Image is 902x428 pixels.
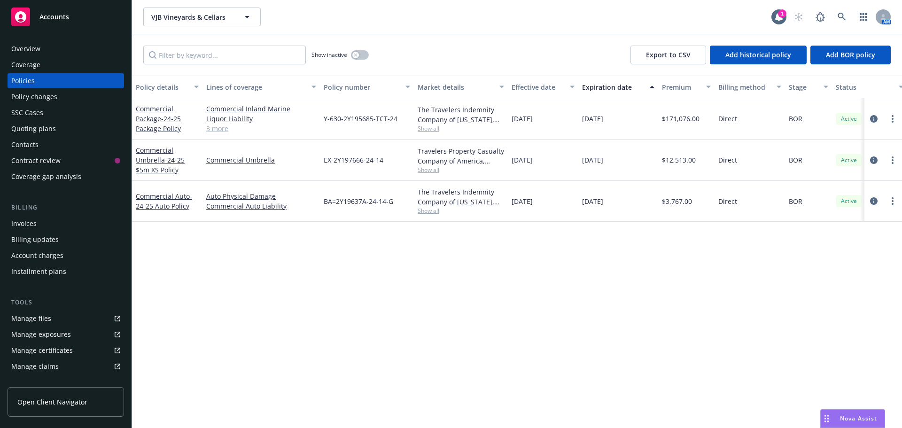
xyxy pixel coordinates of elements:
div: Billing updates [11,232,59,247]
a: Billing updates [8,232,124,247]
div: Coverage [11,57,40,72]
div: Policy details [136,82,188,92]
a: Manage exposures [8,327,124,342]
a: Manage certificates [8,343,124,358]
div: The Travelers Indemnity Company of [US_STATE], Travelers Insurance [418,105,504,125]
div: Drag to move [821,410,832,428]
a: more [887,195,898,207]
div: Policy changes [11,89,57,104]
a: circleInformation [868,113,879,125]
span: Direct [718,155,737,165]
span: Add historical policy [725,50,791,59]
a: Commercial Umbrella [206,155,316,165]
a: 3 more [206,124,316,133]
div: Invoices [11,216,37,231]
div: Manage exposures [11,327,71,342]
a: circleInformation [868,155,879,166]
button: Add BOR policy [810,46,891,64]
a: Commercial Umbrella [136,146,185,174]
div: Contacts [11,137,39,152]
span: BOR [789,155,802,165]
span: Open Client Navigator [17,397,87,407]
button: Billing method [715,76,785,98]
a: Installment plans [8,264,124,279]
button: Stage [785,76,832,98]
span: $171,076.00 [662,114,700,124]
button: Effective date [508,76,578,98]
div: Effective date [512,82,564,92]
a: Report a Bug [811,8,830,26]
a: Accounts [8,4,124,30]
span: [DATE] [582,155,603,165]
span: VJB Vineyards & Cellars [151,12,233,22]
div: Contract review [11,153,61,168]
span: Direct [718,196,737,206]
span: Active [840,197,858,205]
a: Commercial Auto [136,192,192,210]
a: Contract review [8,153,124,168]
div: Billing [8,203,124,212]
span: Show all [418,125,504,132]
div: Manage claims [11,359,59,374]
a: Manage claims [8,359,124,374]
a: Commercial Package [136,104,181,133]
span: BOR [789,196,802,206]
span: EX-2Y197666-24-14 [324,155,383,165]
a: circleInformation [868,195,879,207]
span: $12,513.00 [662,155,696,165]
div: Manage certificates [11,343,73,358]
div: Tools [8,298,124,307]
span: Show all [418,207,504,215]
a: Commercial Auto Liability [206,201,316,211]
span: [DATE] [512,114,533,124]
a: SSC Cases [8,105,124,120]
button: Premium [658,76,715,98]
div: Status [836,82,893,92]
span: Show inactive [311,51,347,59]
div: Premium [662,82,700,92]
button: Add historical policy [710,46,807,64]
a: Liquor Liability [206,114,316,124]
div: Overview [11,41,40,56]
div: Lines of coverage [206,82,306,92]
span: Add BOR policy [826,50,875,59]
span: Accounts [39,13,69,21]
span: BA=2Y19637A-24-14-G [324,196,393,206]
a: Commercial Inland Marine [206,104,316,114]
span: Active [840,156,858,164]
div: Manage files [11,311,51,326]
span: $3,767.00 [662,196,692,206]
a: Start snowing [789,8,808,26]
span: Show all [418,166,504,174]
button: Export to CSV [630,46,706,64]
div: Billing method [718,82,771,92]
span: [DATE] [512,155,533,165]
button: Nova Assist [820,409,885,428]
a: Policy changes [8,89,124,104]
span: BOR [789,114,802,124]
div: Account charges [11,248,63,263]
button: VJB Vineyards & Cellars [143,8,261,26]
a: Policies [8,73,124,88]
div: The Travelers Indemnity Company of [US_STATE], Travelers Insurance [418,187,504,207]
div: Coverage gap analysis [11,169,81,184]
div: Policies [11,73,35,88]
span: Y-630-2Y195685-TCT-24 [324,114,397,124]
a: Coverage [8,57,124,72]
a: more [887,155,898,166]
div: Installment plans [11,264,66,279]
span: Nova Assist [840,414,877,422]
span: Active [840,115,858,123]
a: Invoices [8,216,124,231]
div: Policy number [324,82,400,92]
a: Coverage gap analysis [8,169,124,184]
button: Policy number [320,76,414,98]
div: Manage BORs [11,375,55,390]
a: Auto Physical Damage [206,191,316,201]
button: Policy details [132,76,202,98]
a: more [887,113,898,125]
div: Stage [789,82,818,92]
a: Overview [8,41,124,56]
a: Quoting plans [8,121,124,136]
